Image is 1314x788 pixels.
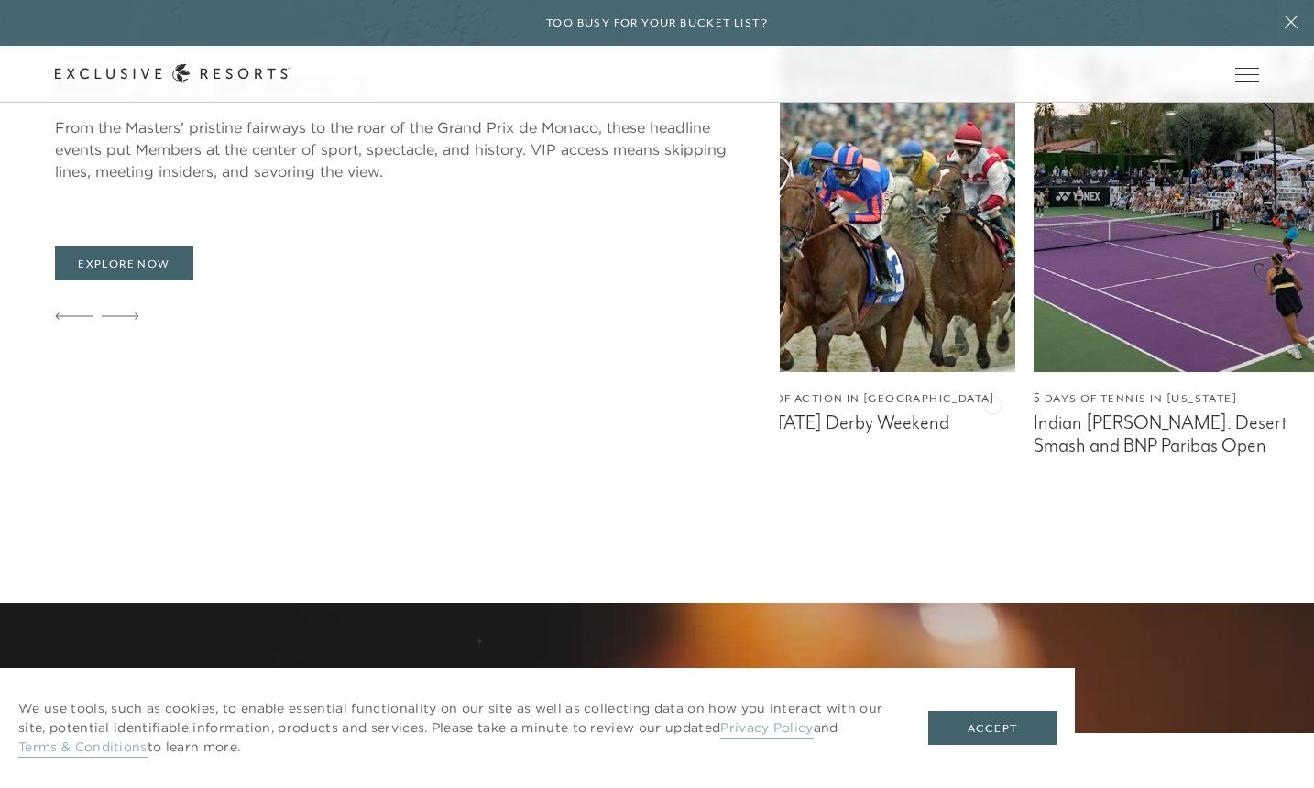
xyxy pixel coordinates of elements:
p: We use tools, such as cookies, to enable essential functionality on our site as well as collectin... [18,699,892,757]
button: Open navigation [1235,68,1259,81]
figcaption: 4 Days of Action in [GEOGRAPHIC_DATA] [728,390,1015,408]
figcaption: [US_STATE] Derby Weekend [728,411,1015,434]
button: Accept [928,711,1057,746]
div: From the Masters' pristine fairways to the roar of the Grand Prix de Monaco, these headline event... [55,116,761,182]
a: Privacy Policy [720,719,813,739]
a: Explore Now [55,246,192,281]
h6: Too busy for your bucket list? [546,15,768,32]
a: Terms & Conditions [18,739,148,758]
